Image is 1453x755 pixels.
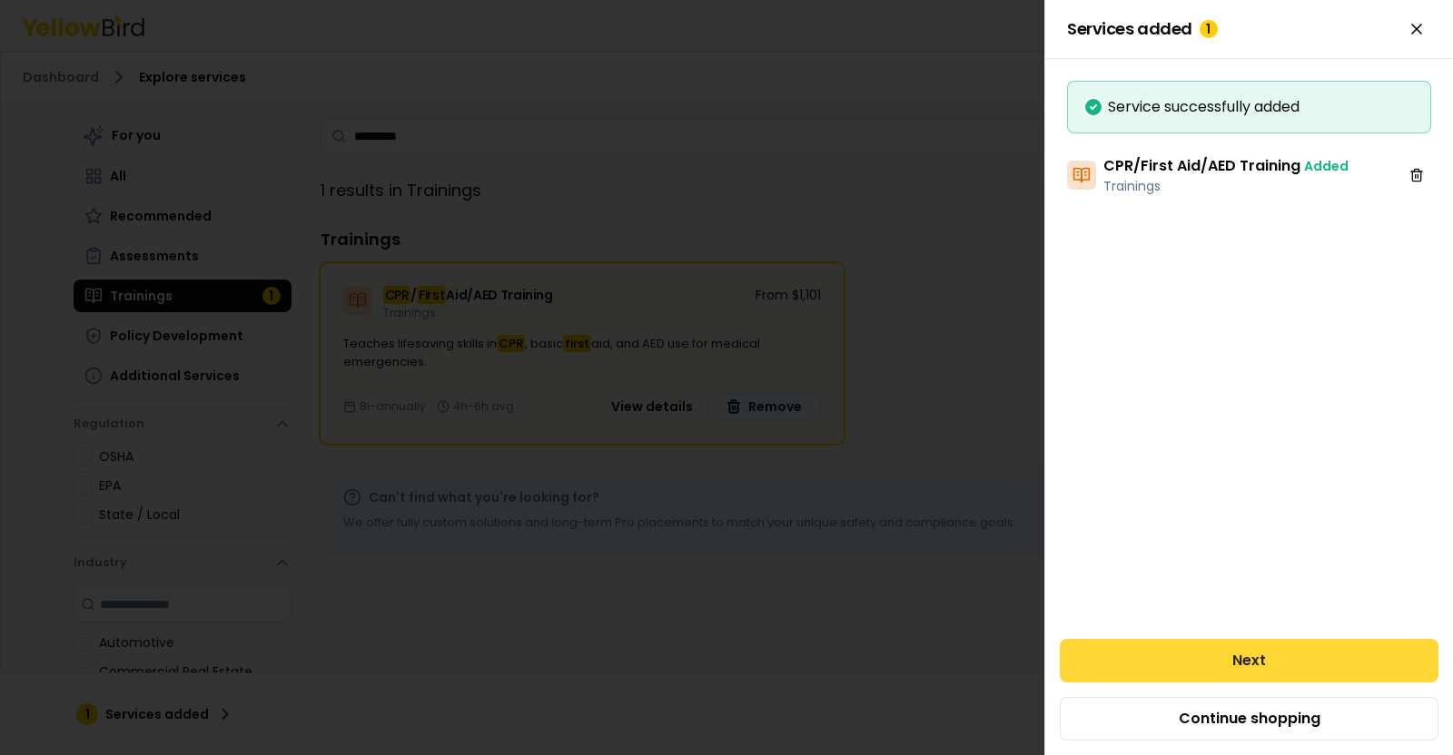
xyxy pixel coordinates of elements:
button: Continue shopping [1060,697,1438,740]
button: Next [1060,639,1438,682]
p: Trainings [1103,177,1349,195]
span: Added [1304,157,1349,175]
div: Service successfully added [1082,96,1416,118]
div: 1 [1200,20,1218,38]
h3: CPR/First Aid/AED Training [1103,155,1349,177]
span: Services added [1067,20,1218,38]
button: Close [1402,15,1431,44]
